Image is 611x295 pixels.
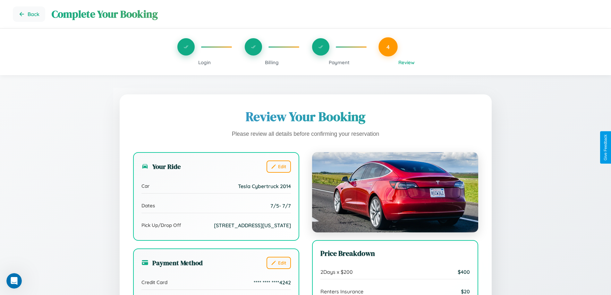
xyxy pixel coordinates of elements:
[265,59,279,65] span: Billing
[386,43,390,50] span: 4
[320,269,353,275] span: 2 Days x $ 200
[52,7,598,21] h1: Complete Your Booking
[141,222,181,228] span: Pick Up/Drop Off
[133,129,478,139] p: Please review all details before confirming your reservation
[141,162,181,171] h3: Your Ride
[329,59,350,65] span: Payment
[312,152,478,232] img: Tesla Cybertruck
[238,183,291,189] span: Tesla Cybertruck 2014
[461,288,470,295] span: $ 20
[141,183,149,189] span: Car
[267,257,291,269] button: Edit
[141,258,203,267] h3: Payment Method
[603,134,608,161] div: Give Feedback
[141,203,155,209] span: Dates
[6,273,22,289] iframe: Intercom live chat
[141,279,167,285] span: Credit Card
[133,108,478,125] h1: Review Your Booking
[458,269,470,275] span: $ 400
[270,203,291,209] span: 7 / 5 - 7 / 7
[267,161,291,173] button: Edit
[198,59,211,65] span: Login
[320,248,470,258] h3: Price Breakdown
[13,6,45,22] button: Go back
[214,222,291,229] span: [STREET_ADDRESS][US_STATE]
[398,59,415,65] span: Review
[320,288,363,295] span: Renters Insurance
